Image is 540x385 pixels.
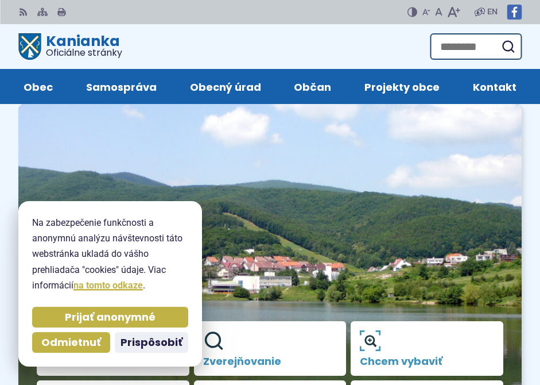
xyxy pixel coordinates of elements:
[73,280,143,291] a: na tomto odkaze
[190,69,261,104] span: Obecný úrad
[364,69,440,104] span: Projekty obce
[203,356,337,367] span: Zverejňovanie
[121,336,182,349] span: Prispôsobiť
[81,69,162,104] a: Samospráva
[18,69,58,104] a: Obec
[18,33,122,60] a: Logo Kanianka, prejsť na domovskú stránku.
[115,332,188,353] button: Prispôsobiť
[360,356,494,367] span: Chcem vybaviť
[289,69,337,104] a: Občan
[473,69,516,104] span: Kontakt
[24,69,53,104] span: Obec
[351,321,503,376] a: Chcem vybaviť
[46,356,180,367] span: Úradná tabuľa
[359,69,445,104] a: Projekty obce
[32,332,110,353] button: Odmietnuť
[32,307,188,328] button: Prijať anonymné
[41,34,122,57] h1: Kanianka
[487,5,498,19] span: EN
[46,48,122,57] span: Oficiálne stránky
[185,69,266,104] a: Obecný úrad
[65,311,156,324] span: Prijať anonymné
[507,5,522,20] img: Prejsť na Facebook stránku
[18,33,41,60] img: Prejsť na domovskú stránku
[32,215,188,293] p: Na zabezpečenie funkčnosti a anonymnú analýzu návštevnosti táto webstránka ukladá do vášho prehli...
[86,69,157,104] span: Samospráva
[41,336,101,349] span: Odmietnuť
[294,69,331,104] span: Občan
[468,69,522,104] a: Kontakt
[485,5,500,19] a: EN
[194,321,347,376] a: Zverejňovanie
